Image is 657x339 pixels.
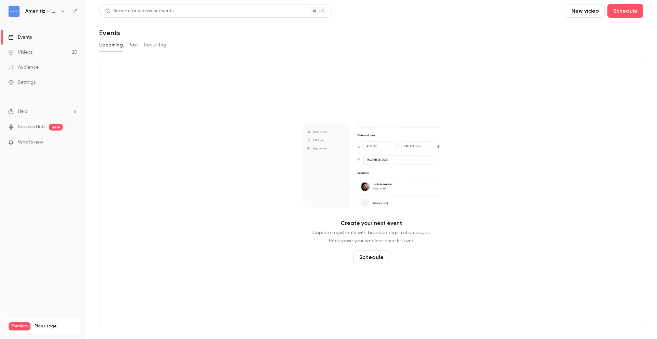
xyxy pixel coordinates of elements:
[144,40,167,51] button: Recurring
[8,49,33,56] div: Videos
[105,8,173,15] div: Search for videos or events
[9,6,20,17] img: Amenitiz - France 🇫🇷
[607,4,643,18] button: Schedule
[566,4,605,18] button: New video
[341,219,402,227] p: Create your next event
[35,324,77,329] span: Plan usage
[8,34,32,41] div: Events
[69,139,77,146] iframe: Noticeable Trigger
[18,123,45,131] a: SpeakerHub
[353,250,389,264] button: Schedule
[9,322,30,330] span: Premium
[25,8,57,15] h6: Amenitiz - [GEOGRAPHIC_DATA] 🇫🇷
[128,40,138,51] button: Past
[99,29,120,37] h1: Events
[8,108,77,115] li: help-dropdown-opener
[8,64,39,71] div: Audience
[18,139,43,146] span: What's new
[99,40,123,51] button: Upcoming
[312,229,430,245] p: Capture registrants with branded registration pages. Repurpose your webinar once it's over.
[49,124,63,131] span: new
[18,108,28,115] span: Help
[8,79,36,86] div: Settings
